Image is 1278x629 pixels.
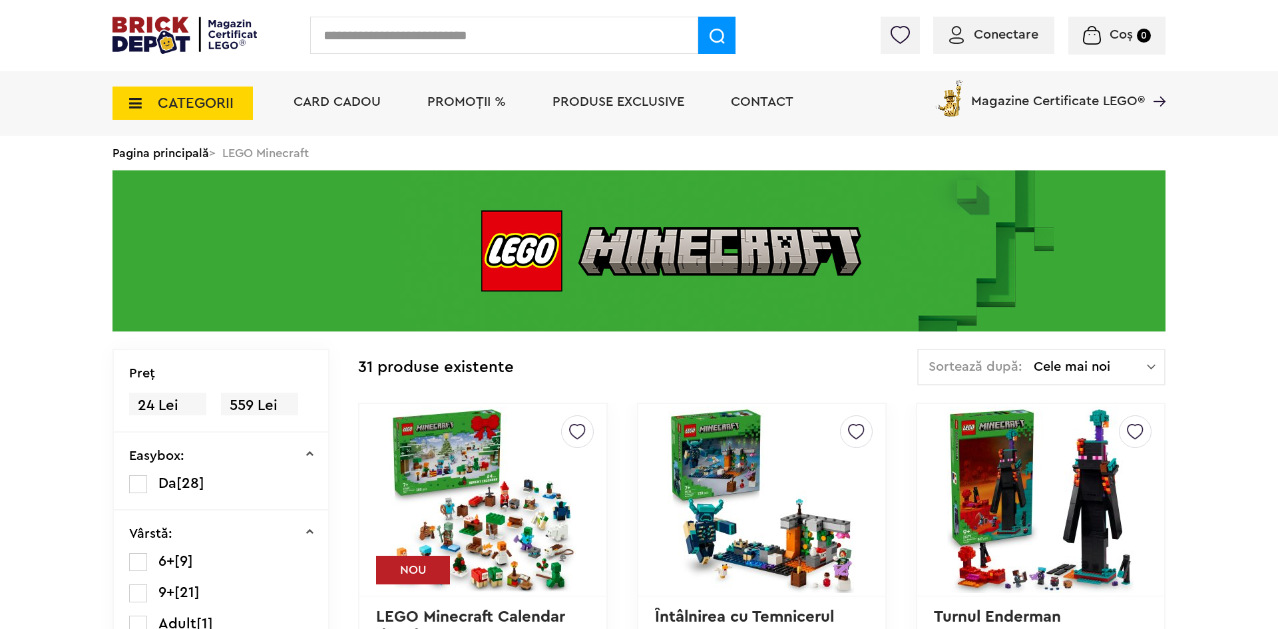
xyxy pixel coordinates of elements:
span: Cele mai noi [1034,360,1147,373]
a: Magazine Certificate LEGO® [1145,77,1166,91]
img: LEGO Minecraft Calendar de advent 2025 [390,407,576,593]
a: Turnul Enderman [934,609,1061,625]
span: 9+ [158,585,174,600]
div: NOU [376,556,450,584]
span: Conectare [974,28,1038,41]
span: [21] [174,585,200,600]
a: Întâlnirea cu Temnicerul [655,609,834,625]
p: Vârstă: [129,527,172,540]
img: Întâlnirea cu Temnicerul [668,407,855,593]
span: CATEGORII [158,96,234,110]
img: LEGO Minecraft [112,170,1166,331]
a: Produse exclusive [552,95,684,108]
span: Magazine Certificate LEGO® [971,77,1145,108]
div: > LEGO Minecraft [112,136,1166,170]
img: Turnul Enderman [947,407,1134,593]
a: Pagina principală [112,147,209,159]
div: 31 produse existente [358,349,514,387]
a: Conectare [949,28,1038,41]
a: Card Cadou [294,95,381,108]
span: Sortează după: [929,360,1022,373]
span: Da [158,476,176,491]
a: PROMOȚII % [427,95,506,108]
span: [9] [174,554,193,568]
span: 559 Lei [221,393,298,419]
span: Coș [1110,28,1133,41]
span: [28] [176,476,204,491]
p: Preţ [129,367,155,380]
span: 6+ [158,554,174,568]
small: 0 [1137,29,1151,43]
span: 24 Lei [129,393,206,419]
a: Contact [731,95,793,108]
p: Easybox: [129,449,184,463]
